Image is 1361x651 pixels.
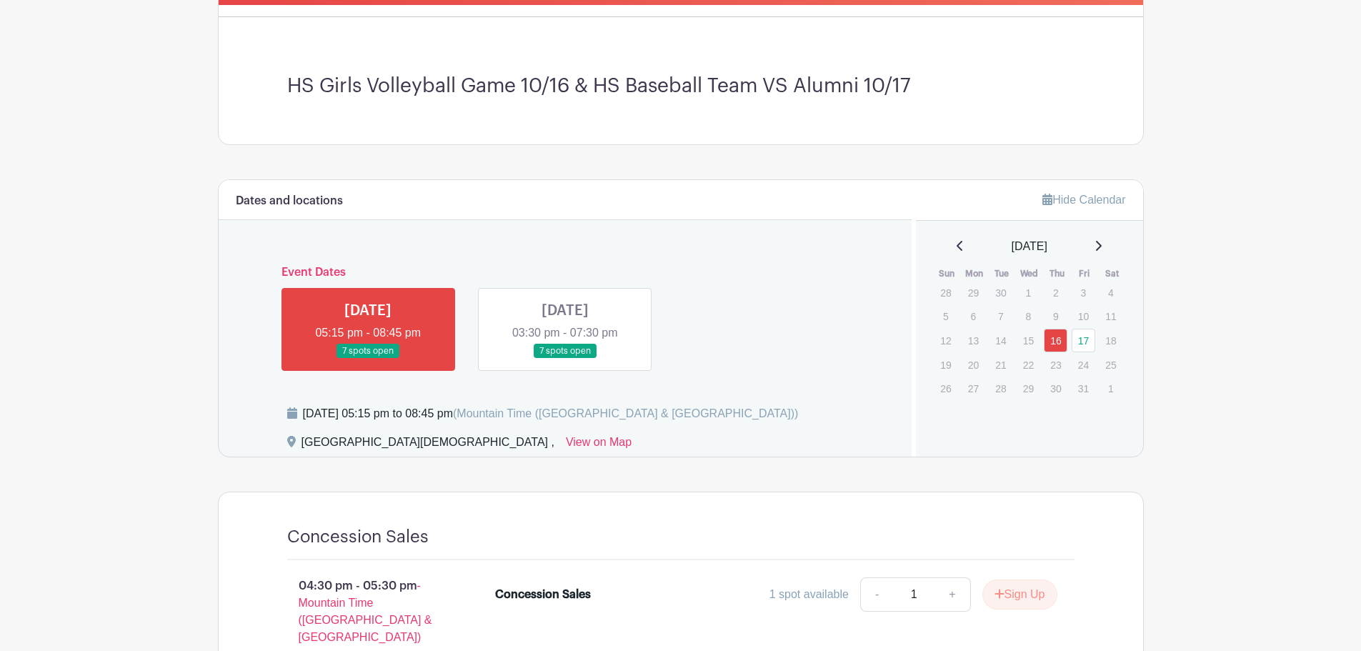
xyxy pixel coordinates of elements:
[1043,267,1071,281] th: Thu
[1016,267,1044,281] th: Wed
[989,329,1012,352] p: 14
[934,305,957,327] p: 5
[1072,377,1095,399] p: 31
[1072,329,1095,352] a: 17
[270,266,861,279] h6: Event Dates
[934,354,957,376] p: 19
[962,377,985,399] p: 27
[1072,354,1095,376] p: 24
[1072,305,1095,327] p: 10
[934,329,957,352] p: 12
[1044,329,1067,352] a: 16
[566,434,632,457] a: View on Map
[287,527,429,547] h4: Concession Sales
[1044,377,1067,399] p: 30
[1012,238,1047,255] span: [DATE]
[299,580,432,643] span: - Mountain Time ([GEOGRAPHIC_DATA] & [GEOGRAPHIC_DATA])
[933,267,961,281] th: Sun
[962,305,985,327] p: 6
[1044,354,1067,376] p: 23
[1017,305,1040,327] p: 8
[1042,194,1125,206] a: Hide Calendar
[1044,282,1067,304] p: 2
[962,329,985,352] p: 13
[1071,267,1099,281] th: Fri
[287,74,1075,99] h3: HS Girls Volleyball Game 10/16 & HS Baseball Team VS Alumni 10/17
[934,577,970,612] a: +
[961,267,989,281] th: Mon
[1099,282,1122,304] p: 4
[1044,305,1067,327] p: 9
[989,377,1012,399] p: 28
[1017,282,1040,304] p: 1
[989,354,1012,376] p: 21
[989,305,1012,327] p: 7
[236,194,343,208] h6: Dates and locations
[962,282,985,304] p: 29
[301,434,554,457] div: [GEOGRAPHIC_DATA][DEMOGRAPHIC_DATA] ,
[934,282,957,304] p: 28
[1099,329,1122,352] p: 18
[1099,305,1122,327] p: 11
[495,586,591,603] div: Concession Sales
[769,586,849,603] div: 1 spot available
[1017,329,1040,352] p: 15
[1017,354,1040,376] p: 22
[962,354,985,376] p: 20
[988,267,1016,281] th: Tue
[1017,377,1040,399] p: 29
[934,377,957,399] p: 26
[453,407,798,419] span: (Mountain Time ([GEOGRAPHIC_DATA] & [GEOGRAPHIC_DATA]))
[1072,282,1095,304] p: 3
[1099,377,1122,399] p: 1
[303,405,799,422] div: [DATE] 05:15 pm to 08:45 pm
[1099,354,1122,376] p: 25
[1098,267,1126,281] th: Sat
[860,577,893,612] a: -
[982,580,1057,610] button: Sign Up
[989,282,1012,304] p: 30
